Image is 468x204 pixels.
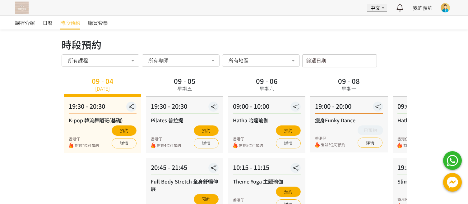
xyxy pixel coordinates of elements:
[69,116,137,124] div: K-pop 韓流舞蹈班(基礎)
[259,85,274,92] div: 星期六
[233,197,263,203] div: 香港仔
[194,138,219,148] a: 詳情
[95,85,110,92] div: [DATE]
[75,143,99,148] span: 剩餘7位可預約
[151,178,219,193] div: Full Body Stretch 全身舒暢伸展
[413,4,433,11] a: 我的預約
[177,85,192,92] div: 星期五
[151,136,181,142] div: 香港仔
[276,138,301,148] a: 詳情
[15,2,29,14] img: T57dtJh47iSJKDtQ57dN6xVUMYY2M0XQuGF02OI4.png
[233,163,301,175] div: 10:15 - 11:15
[194,125,219,136] button: 預約
[233,178,301,185] div: Theme Yoga 主題瑜伽
[43,16,53,29] a: 日曆
[321,142,345,148] span: 剩餘5位可預約
[60,19,80,26] span: 時段預約
[397,163,465,175] div: 19:15 - 20:15
[276,187,301,197] button: 預約
[341,85,356,92] div: 星期一
[397,143,402,148] img: fire.png
[276,125,301,136] button: 預約
[302,54,377,67] input: 篩選日期
[112,138,137,148] a: 詳情
[92,77,114,84] div: 09 - 04
[233,102,301,114] div: 09:00 - 10:00
[148,57,168,63] span: 所有導師
[233,116,301,124] div: Hatha 哈達瑜伽
[233,143,238,148] img: fire.png
[151,163,219,175] div: 20:45 - 21:45
[239,143,263,148] span: 剩餘5位可預約
[151,116,219,124] div: Pilates 普拉提
[157,143,181,148] span: 剩餘4位可預約
[397,136,428,142] div: 香港仔
[151,102,219,114] div: 19:30 - 20:30
[88,16,108,29] a: 購買套票
[358,138,382,148] a: 詳情
[315,116,383,124] div: 瘦身Funky Dance
[256,77,278,84] div: 09 - 06
[112,125,137,136] button: 預約
[397,178,465,185] div: Slim Yoga 纖體瑜珈
[338,77,360,84] div: 09 - 08
[403,143,428,148] span: 剩餘7位可預約
[151,143,155,148] img: fire.png
[15,19,35,26] span: 課程介紹
[315,142,320,148] img: fire.png
[62,37,407,52] div: 時段預約
[174,77,196,84] div: 09 - 05
[69,143,73,148] img: fire.png
[315,135,345,141] div: 香港仔
[397,116,465,124] div: Hatha 哈達瑜伽
[69,136,99,142] div: 香港仔
[358,125,383,135] button: 已預約
[397,197,428,202] div: 香港仔
[397,102,465,114] div: 09:00 - 10:00
[88,19,108,26] span: 購買套票
[229,57,248,63] span: 所有地區
[43,19,53,26] span: 日曆
[315,102,383,114] div: 19:00 - 20:00
[233,136,263,142] div: 香港仔
[69,102,137,114] div: 19:30 - 20:30
[60,16,80,29] a: 時段預約
[15,16,35,29] a: 課程介紹
[68,57,88,63] span: 所有課程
